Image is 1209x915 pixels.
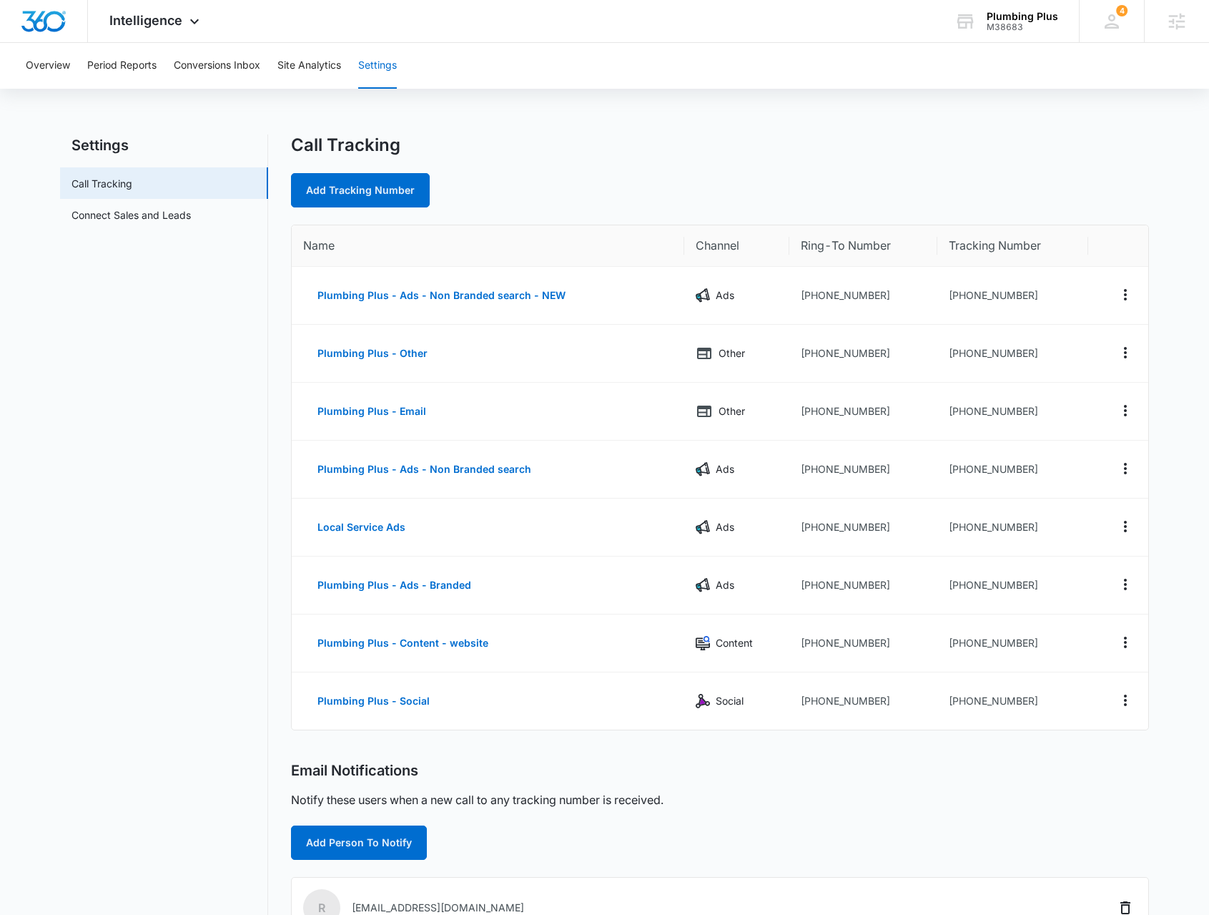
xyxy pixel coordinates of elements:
[1116,5,1127,16] span: 4
[696,288,710,303] img: Ads
[716,461,734,477] p: Ads
[87,43,157,89] button: Period Reports
[937,325,1088,383] td: [PHONE_NUMBER]
[987,22,1058,32] div: account id
[291,791,663,808] p: Notify these users when a new call to any tracking number is received.
[303,568,485,602] button: Plumbing Plus - Ads - Branded
[937,267,1088,325] td: [PHONE_NUMBER]
[303,394,440,429] button: Plumbing Plus - Email
[277,43,341,89] button: Site Analytics
[716,519,734,535] p: Ads
[789,267,937,325] td: [PHONE_NUMBER]
[789,672,937,730] td: [PHONE_NUMBER]
[174,43,260,89] button: Conversions Inbox
[937,557,1088,615] td: [PHONE_NUMBER]
[1116,5,1127,16] div: notifications count
[291,762,418,780] h2: Email Notifications
[696,462,710,476] img: Ads
[303,626,503,660] button: Plumbing Plus - Content - website
[937,672,1088,730] td: [PHONE_NUMBER]
[937,499,1088,557] td: [PHONE_NUMBER]
[291,134,400,156] h1: Call Tracking
[716,693,744,709] p: Social
[303,336,442,371] button: Plumbing Plus - Other
[60,134,268,156] h2: Settings
[1114,573,1137,596] button: Actions
[789,325,937,383] td: [PHONE_NUMBER]
[716,288,734,303] p: Ads
[789,615,937,672] td: [PHONE_NUMBER]
[789,225,937,267] th: Ring-To Number
[109,13,182,28] span: Intelligence
[937,615,1088,672] td: [PHONE_NUMBER]
[789,383,937,441] td: [PHONE_NUMBER]
[1114,283,1137,306] button: Actions
[719,403,745,419] p: Other
[291,173,430,207] a: Add Tracking Number
[789,499,937,557] td: [PHONE_NUMBER]
[292,225,684,267] th: Name
[1114,631,1137,654] button: Actions
[291,826,427,860] button: Add Person To Notify
[358,43,397,89] button: Settings
[303,684,444,718] button: Plumbing Plus - Social
[26,43,70,89] button: Overview
[71,207,191,222] a: Connect Sales and Leads
[789,557,937,615] td: [PHONE_NUMBER]
[716,635,753,651] p: Content
[719,346,745,361] p: Other
[684,225,789,267] th: Channel
[937,441,1088,499] td: [PHONE_NUMBER]
[716,577,734,593] p: Ads
[696,636,710,650] img: Content
[1114,341,1137,364] button: Actions
[696,578,710,592] img: Ads
[987,11,1058,22] div: account name
[303,278,580,313] button: Plumbing Plus - Ads - Non Branded search - NEW
[1114,515,1137,538] button: Actions
[696,694,710,708] img: Social
[303,452,546,486] button: Plumbing Plus - Ads - Non Branded search
[937,225,1088,267] th: Tracking Number
[1114,399,1137,422] button: Actions
[789,441,937,499] td: [PHONE_NUMBER]
[1114,689,1137,712] button: Actions
[303,510,420,544] button: Local Service Ads
[71,176,132,191] a: Call Tracking
[696,520,710,534] img: Ads
[937,383,1088,441] td: [PHONE_NUMBER]
[1114,457,1137,480] button: Actions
